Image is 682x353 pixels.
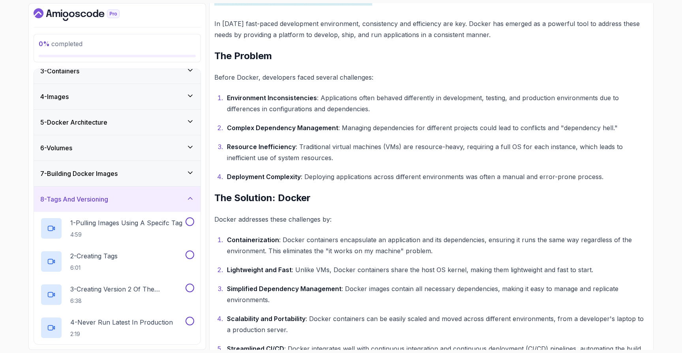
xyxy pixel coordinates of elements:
p: 3 - Creating Version 2 Of The Dashboard [70,284,184,294]
strong: Deployment Complexity [227,173,301,181]
h2: The Solution: Docker [214,192,648,204]
button: 3-Creating Version 2 Of The Dashboard6:38 [40,284,194,306]
a: Dashboard [34,8,138,21]
p: 4:59 [70,231,182,239]
strong: Containerization [227,236,279,244]
p: 6:01 [70,264,118,272]
p: : Traditional virtual machines (VMs) are resource-heavy, requiring a full OS for each instance, w... [227,141,648,163]
button: 5-Docker Architecture [34,110,200,135]
button: 2-Creating Tags6:01 [40,250,194,273]
p: Docker addresses these challenges by: [214,214,648,225]
p: 4 - Never Run Latest In Production [70,318,173,327]
p: Before Docker, developers faced several challenges: [214,72,648,83]
p: : Docker images contain all necessary dependencies, making it easy to manage and replicate enviro... [227,283,648,305]
p: 2:19 [70,330,173,338]
p: 1 - Pulling Images Using A Specifc Tag [70,218,182,228]
p: : Applications often behaved differently in development, testing, and production environments due... [227,92,648,114]
strong: Lightweight and Fast [227,266,292,274]
button: 3-Containers [34,58,200,84]
h3: 7 - Building Docker Images [40,169,118,178]
button: 8-Tags And Versioning [34,187,200,212]
span: completed [39,40,82,48]
h3: 6 - Volumes [40,143,72,153]
h3: 8 - Tags And Versioning [40,194,108,204]
h2: The Problem [214,50,648,62]
p: : Docker containers encapsulate an application and its dependencies, ensuring it runs the same wa... [227,234,648,256]
h3: 4 - Images [40,92,69,101]
strong: Simplified Dependency Management [227,285,341,293]
strong: Complex Dependency Management [227,124,338,132]
h3: 5 - Docker Architecture [40,118,107,127]
strong: Resource Inefficiency [227,143,296,151]
button: 1-Pulling Images Using A Specifc Tag4:59 [40,217,194,239]
p: : Deploying applications across different environments was often a manual and error-prone process. [227,171,648,182]
strong: Environment Inconsistencies [227,94,317,102]
button: 6-Volumes [34,135,200,161]
p: In [DATE] fast-paced development environment, consistency and efficiency are key. Docker has emer... [214,18,648,40]
button: 4-Images [34,84,200,109]
button: 7-Building Docker Images [34,161,200,186]
p: : Unlike VMs, Docker containers share the host OS kernel, making them lightweight and fast to start. [227,264,648,275]
strong: Streamlined CI/CD [227,345,284,353]
span: 0 % [39,40,50,48]
p: : Docker containers can be easily scaled and moved across different environments, from a develope... [227,313,648,335]
strong: Scalability and Portability [227,315,305,323]
p: 6:38 [70,297,184,305]
h3: 3 - Containers [40,66,79,76]
p: : Managing dependencies for different projects could lead to conflicts and "dependency hell." [227,122,648,133]
p: 2 - Creating Tags [70,251,118,261]
button: 4-Never Run Latest In Production2:19 [40,317,194,339]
